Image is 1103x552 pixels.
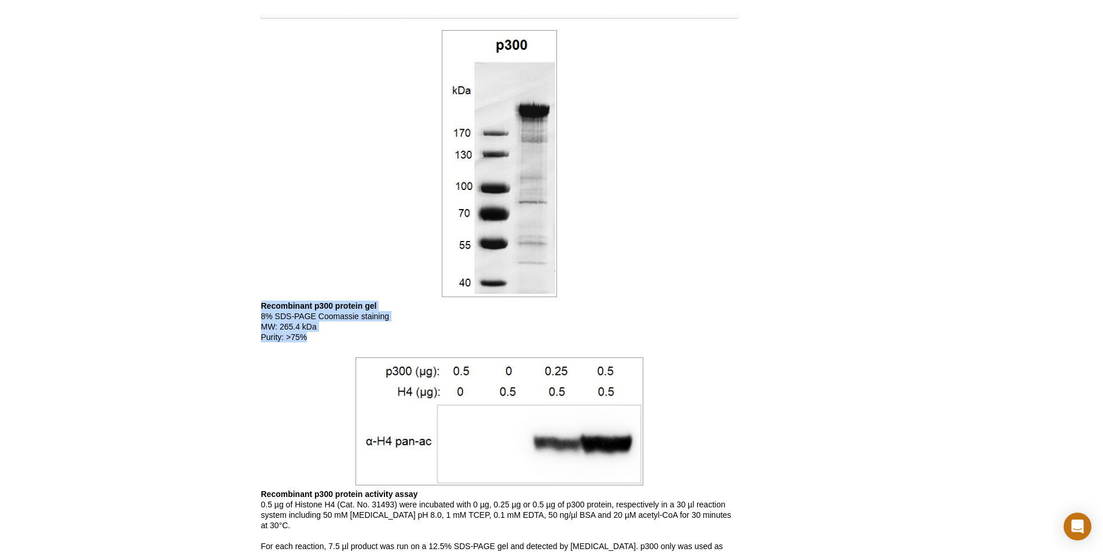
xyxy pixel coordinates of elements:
[442,30,557,298] img: Recombinant p300 protein gel
[261,301,377,310] b: Recombinant p300 protein gel
[356,357,643,485] img: Recombinant p300 protein activity assay
[261,489,418,499] b: Recombinant p300 protein activity assay
[261,301,738,342] p: 8% SDS-PAGE Coomassie staining MW: 265.4 kDa Purity: >75%
[1064,513,1091,540] div: Open Intercom Messenger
